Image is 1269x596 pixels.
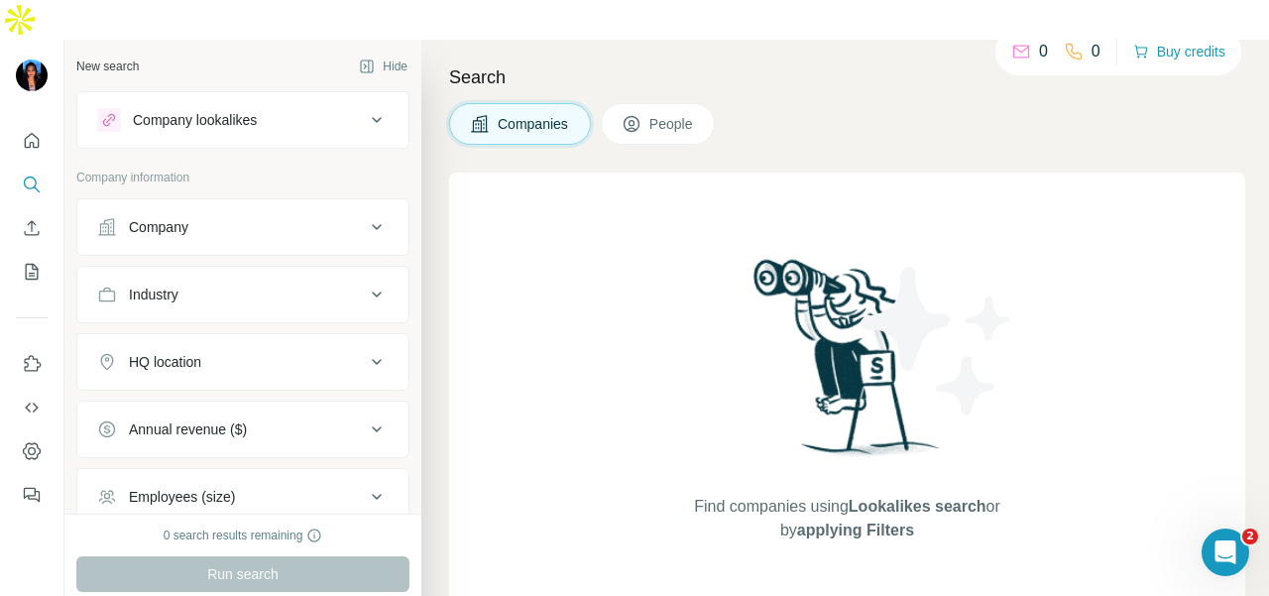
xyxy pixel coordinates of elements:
[797,522,914,538] span: applying Filters
[345,52,421,81] button: Hide
[16,60,48,91] img: Avatar
[129,285,178,304] div: Industry
[133,110,257,130] div: Company lookalikes
[76,58,139,75] div: New search
[1202,529,1249,576] iframe: Intercom live chat
[16,254,48,290] button: My lists
[77,271,408,318] button: Industry
[1242,529,1258,544] span: 2
[129,217,188,237] div: Company
[1133,38,1225,65] button: Buy credits
[16,390,48,425] button: Use Surfe API
[16,346,48,382] button: Use Surfe on LinkedIn
[76,169,409,186] p: Company information
[164,527,323,544] div: 0 search results remaining
[848,252,1026,430] img: Surfe Illustration - Stars
[1092,40,1100,63] p: 0
[745,254,951,475] img: Surfe Illustration - Woman searching with binoculars
[16,123,48,159] button: Quick start
[129,487,235,507] div: Employees (size)
[77,203,408,251] button: Company
[849,498,986,515] span: Lookalikes search
[129,352,201,372] div: HQ location
[16,167,48,202] button: Search
[498,114,570,134] span: Companies
[688,495,1005,542] span: Find companies using or by
[16,477,48,513] button: Feedback
[1039,40,1048,63] p: 0
[77,96,408,144] button: Company lookalikes
[77,473,408,521] button: Employees (size)
[77,338,408,386] button: HQ location
[449,63,1245,91] h4: Search
[16,210,48,246] button: Enrich CSV
[649,114,695,134] span: People
[16,433,48,469] button: Dashboard
[77,406,408,453] button: Annual revenue ($)
[129,419,247,439] div: Annual revenue ($)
